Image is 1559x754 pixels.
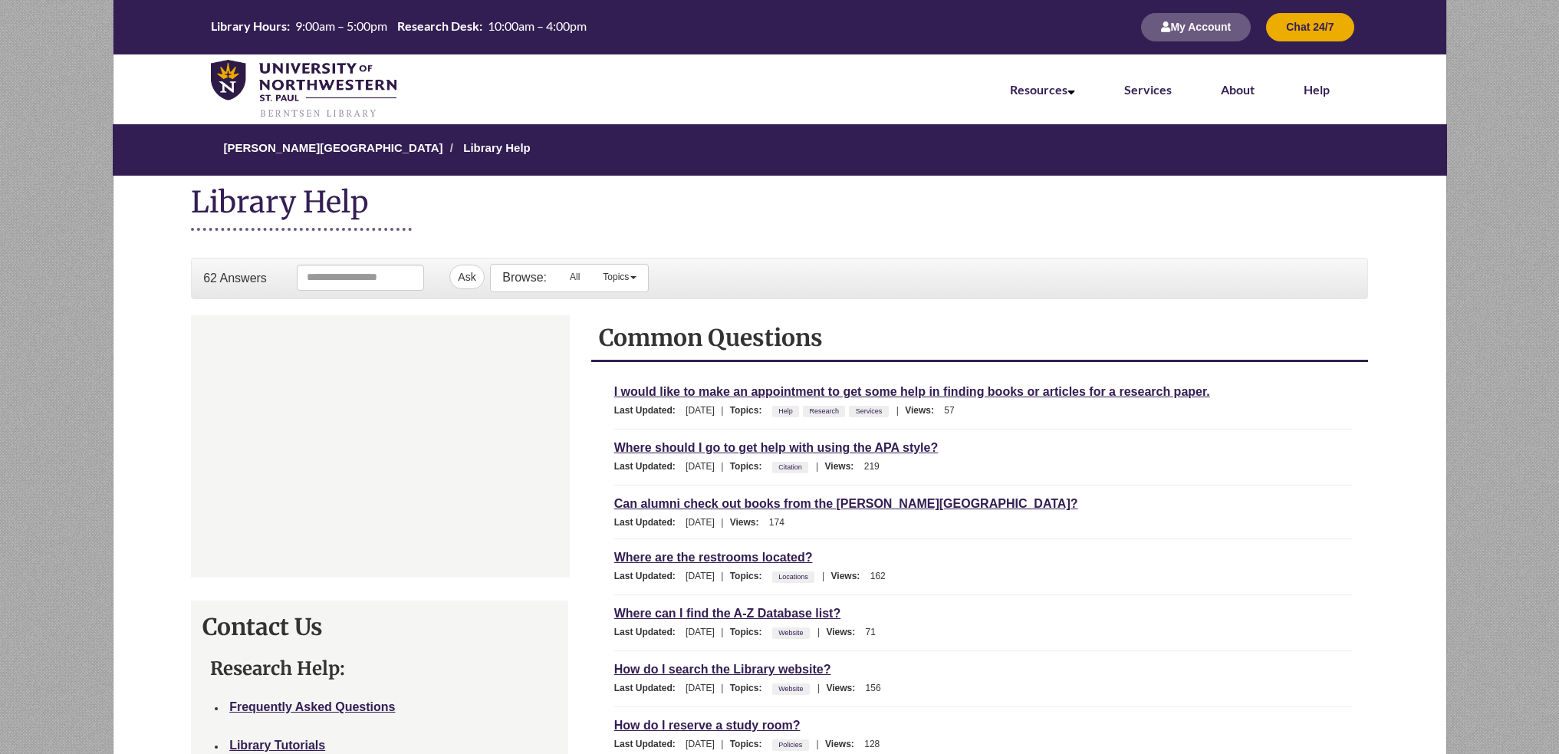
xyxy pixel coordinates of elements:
ul: Topics: [772,405,893,416]
a: Hours Today [207,18,590,35]
span: 71 [866,627,876,637]
span: Views: [826,627,863,637]
span: Views: [905,405,942,416]
a: Services [1124,82,1172,97]
a: Research [807,403,841,420]
span: Last Updated: [614,739,683,749]
a: Where can I find the A-Z Database list? [614,604,840,622]
span: Topics: [730,627,770,637]
h2: Common Questions [599,323,1360,352]
span: Views: [826,683,863,693]
div: Chat Widget [191,315,568,578]
span: 162 [870,571,886,581]
ul: Topics: [772,739,813,749]
span: | [812,461,822,472]
iframe: Chat Widget [192,316,569,577]
a: Help [776,403,795,420]
span: [DATE] [686,405,715,416]
span: Topics: [730,405,770,416]
span: 10:00am – 4:00pm [488,18,587,33]
a: Where should I go to get help with using the APA style? [614,439,939,456]
a: How do I reserve a study room? [614,716,801,734]
span: [DATE] [686,461,715,472]
span: 57 [944,405,954,416]
span: [DATE] [686,517,715,528]
button: Chat 24/7 [1266,13,1353,41]
span: | [717,739,727,749]
span: 219 [864,461,880,472]
span: [DATE] [686,683,715,693]
a: Library Help [463,141,531,154]
a: [PERSON_NAME][GEOGRAPHIC_DATA] [223,141,442,154]
span: | [717,461,727,472]
span: [DATE] [686,571,715,581]
span: Last Updated: [614,683,683,693]
span: [DATE] [686,739,715,749]
button: Ask [449,265,484,289]
span: | [818,571,828,581]
span: | [717,405,727,416]
a: Website [776,624,805,641]
span: Topics: [730,739,770,749]
button: My Account [1141,13,1251,41]
a: About [1221,82,1255,97]
a: Services [854,403,885,420]
span: 174 [769,517,784,528]
strong: Research Help: [210,657,345,680]
a: Resources [1010,82,1075,97]
span: | [717,517,727,528]
a: I would like to make an appointment to get some help in finding books or articles for a research ... [614,383,1210,400]
span: Views: [825,739,862,749]
th: Library Hours: [207,18,291,34]
p: 62 Answers [203,270,267,287]
span: | [717,627,727,637]
a: Frequently Asked Questions [229,700,395,713]
span: 128 [864,739,880,749]
ul: Topics: [772,461,812,472]
a: Citation [776,459,804,476]
span: | [893,405,903,416]
ul: Topics: [772,571,818,581]
a: Help [1304,82,1330,97]
a: Locations [776,568,811,585]
th: Research Desk: [393,18,484,34]
span: | [814,683,824,693]
span: 9:00am – 5:00pm [295,18,387,33]
span: Views: [831,571,868,581]
span: Last Updated: [614,517,683,528]
h2: Contact Us [202,612,557,641]
p: Browse: [502,269,547,286]
span: Views: [730,517,767,528]
span: Last Updated: [614,405,683,416]
table: Hours Today [207,18,590,34]
a: How do I search the Library website? [614,660,831,678]
span: | [813,739,823,749]
span: | [717,571,727,581]
span: Last Updated: [614,627,683,637]
span: Last Updated: [614,461,683,472]
h1: Library Help [191,183,412,231]
a: All [558,265,591,289]
span: Topics: [730,683,770,693]
a: Chat 24/7 [1266,22,1353,33]
ul: Topics: [772,683,814,693]
a: Website [776,680,805,697]
span: [DATE] [686,627,715,637]
a: Policies [776,736,804,753]
ul: Topics: [772,627,814,637]
a: Topics [591,265,648,289]
span: | [717,683,727,693]
img: UNWSP Library Logo [211,60,396,119]
a: Where are the restrooms located? [614,548,813,566]
span: Views: [825,461,862,472]
span: Topics: [730,461,770,472]
span: Last Updated: [614,571,683,581]
span: Topics: [730,571,770,581]
a: Library Tutorials [229,739,325,752]
a: Can alumni check out books from the [PERSON_NAME][GEOGRAPHIC_DATA]? [614,495,1078,512]
a: My Account [1141,22,1251,33]
span: | [814,627,824,637]
span: 156 [866,683,881,693]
